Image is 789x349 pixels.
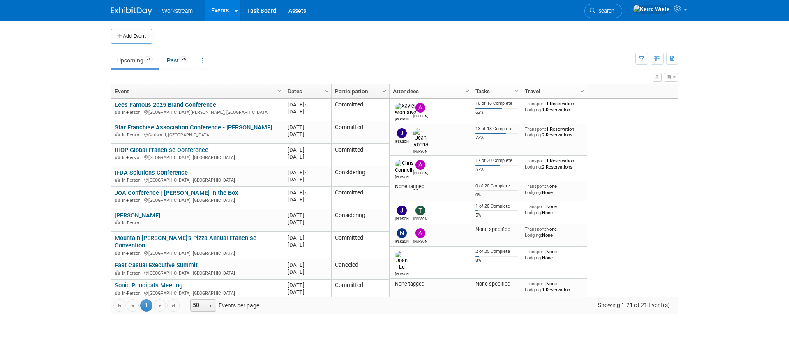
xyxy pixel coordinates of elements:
img: Tanner Michaelis [415,206,425,215]
span: Column Settings [381,88,388,95]
span: Transport: [525,281,546,287]
a: Past26 [161,53,194,68]
div: None specified [475,226,518,233]
a: Column Settings [275,84,284,97]
img: Andrew Walters [415,228,425,238]
div: [DATE] [288,124,328,131]
div: 62% [475,110,518,116]
span: Lodging: [525,190,542,195]
span: Lodging: [525,164,542,170]
span: - [305,212,306,218]
img: Jacob Davis [397,206,407,215]
div: None 1 Reservation [525,281,584,293]
a: Go to the first page [113,299,126,312]
div: 57% [475,167,518,173]
a: IHOP Global Franchise Conference [115,146,208,154]
a: Mountain [PERSON_NAME]’s Pizza Annual Franchise Convention [115,234,256,250]
div: [DATE] [288,131,328,138]
div: [DATE] [288,289,328,296]
span: 50 [191,300,205,311]
div: [DATE] [288,196,328,203]
a: Travel [525,84,581,98]
span: - [305,102,306,108]
div: 0 of 20 Complete [475,183,518,189]
div: [DATE] [288,169,328,176]
span: In-Person [122,220,143,226]
div: Andrew Walters [413,170,428,175]
div: 1 Reservation 2 Reservations [525,158,584,170]
td: Committed [331,232,389,259]
img: Jean Rocha [413,128,428,148]
img: In-Person Event [115,291,120,295]
div: Nick Walters [395,238,409,243]
div: Xavier Montalvo [395,116,409,121]
img: In-Person Event [115,178,120,182]
span: Go to the first page [116,303,123,309]
div: Tanner Michaelis [413,215,428,221]
div: Jacob Davis [395,138,409,143]
a: Column Settings [323,84,332,97]
img: In-Person Event [115,251,120,255]
a: Column Settings [578,84,587,97]
div: [DATE] [288,101,328,108]
img: Keira Wiele [633,5,670,14]
span: Lodging: [525,232,542,238]
span: Events per page [180,299,268,312]
div: [GEOGRAPHIC_DATA], [GEOGRAPHIC_DATA] [115,289,280,296]
a: Fast Casual Executive Summit [115,261,198,269]
span: 1 [140,299,152,312]
div: [DATE] [288,176,328,183]
img: In-Person Event [115,155,120,159]
td: Committed [331,121,389,144]
span: Search [595,8,614,14]
div: 5% [475,213,518,218]
span: Column Settings [464,88,471,95]
a: Go to the next page [154,299,166,312]
a: Participation [335,84,383,98]
span: Workstream [162,7,193,14]
span: Lodging: [525,107,542,113]
a: IFDA Solutions Conference [115,169,188,176]
div: None tagged [393,183,469,190]
div: Jean Rocha [413,148,428,153]
div: 10 of 16 Complete [475,101,518,106]
div: [DATE] [288,153,328,160]
span: - [305,169,306,176]
span: Lodging: [525,132,542,138]
div: None None [525,183,584,195]
div: [DATE] [288,219,328,226]
div: Josh Lu [395,270,409,276]
span: In-Person [122,251,143,256]
a: [PERSON_NAME] [115,212,160,219]
span: 21 [144,56,153,62]
span: Lodging: [525,287,542,293]
div: [DATE] [288,146,328,153]
span: In-Person [122,178,143,183]
span: Go to the last page [170,303,177,309]
span: - [305,235,306,241]
div: None specified [475,281,518,287]
span: - [305,190,306,196]
td: Committed [331,280,389,302]
div: [GEOGRAPHIC_DATA], [GEOGRAPHIC_DATA] [115,269,280,276]
div: [DATE] [288,108,328,115]
td: Committed [331,99,389,121]
a: Tasks [475,84,516,98]
div: 2 of 25 Complete [475,249,518,254]
a: Column Settings [463,84,472,97]
img: In-Person Event [115,270,120,275]
img: Josh Lu [395,251,409,270]
img: Andrew Walters [415,103,425,113]
img: In-Person Event [115,132,120,136]
button: Add Event [111,29,152,44]
span: Showing 1-21 of 21 Event(s) [591,299,678,311]
td: Committed [331,187,389,209]
a: Lees Famous 2025 Brand Conference [115,101,216,109]
a: Column Settings [512,84,521,97]
div: 1 of 20 Complete [475,203,518,209]
div: [DATE] [288,261,328,268]
td: Committed [331,144,389,166]
div: 1 Reservation 1 Reservation [525,101,584,113]
span: - [305,282,306,288]
div: Jacob Davis [395,215,409,221]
